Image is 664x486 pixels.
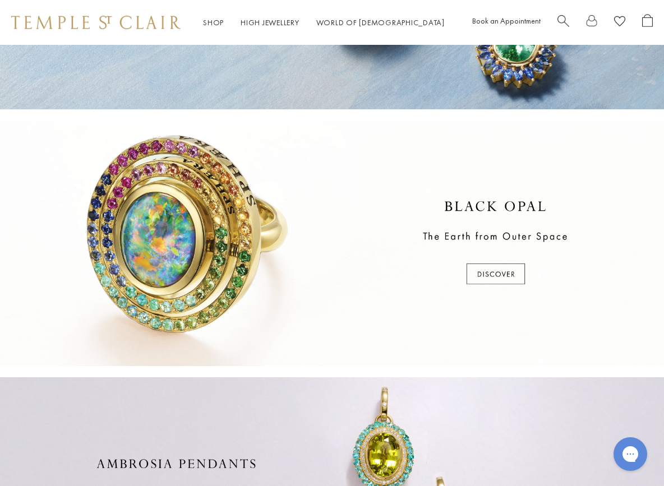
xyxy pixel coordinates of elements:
[203,17,224,27] a: ShopShop
[608,433,653,475] iframe: Gorgias live chat messenger
[11,16,181,29] img: Temple St. Clair
[642,14,653,31] a: Open Shopping Bag
[316,17,445,27] a: World of [DEMOGRAPHIC_DATA]World of [DEMOGRAPHIC_DATA]
[472,16,541,26] a: Book an Appointment
[557,14,569,31] a: Search
[614,14,625,31] a: View Wishlist
[241,17,299,27] a: High JewelleryHigh Jewellery
[203,16,445,30] nav: Main navigation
